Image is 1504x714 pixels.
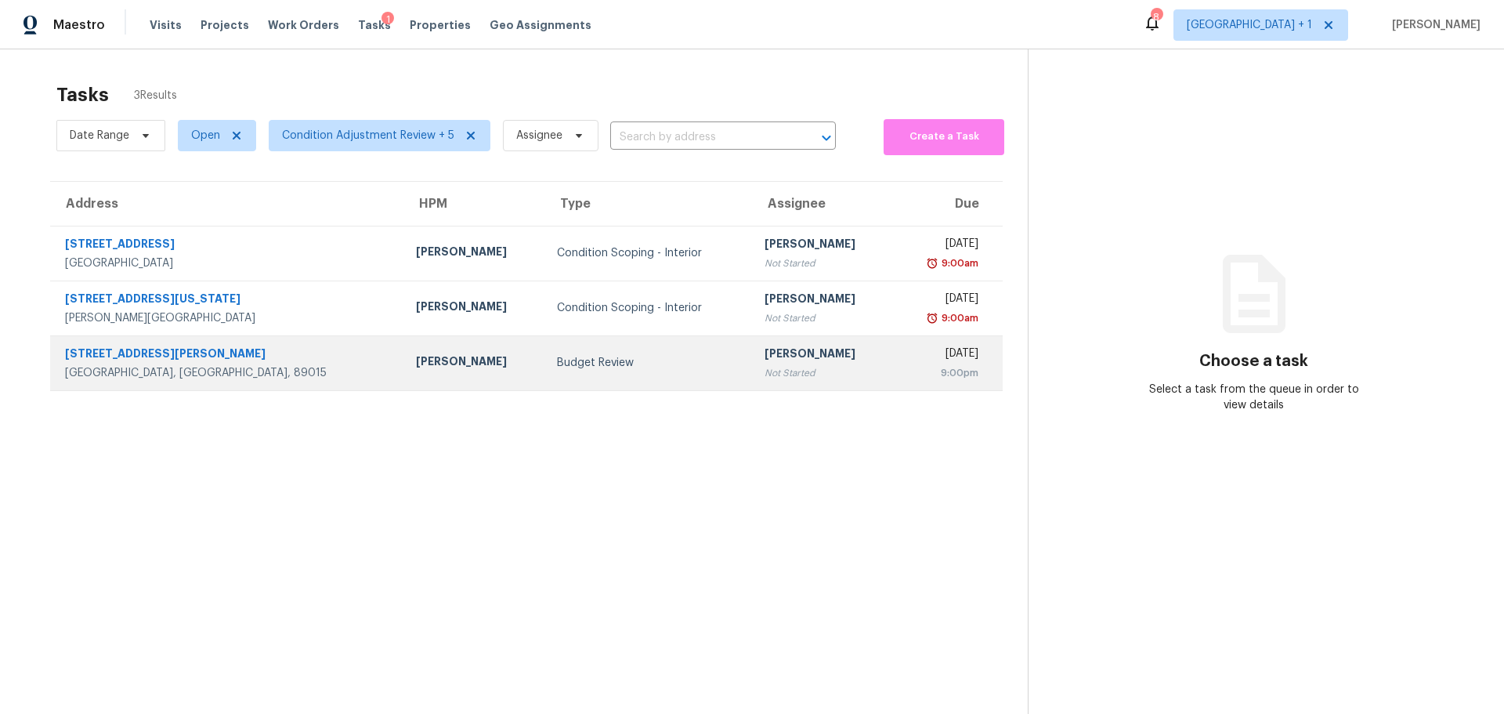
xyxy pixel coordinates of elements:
span: Tasks [358,20,391,31]
th: Due [894,182,1003,226]
div: [GEOGRAPHIC_DATA] [65,256,391,271]
div: 9:00am [938,310,978,326]
div: [PERSON_NAME] [765,236,881,256]
span: Visits [150,17,182,33]
div: [PERSON_NAME] [416,244,533,263]
div: [DATE] [906,291,978,310]
span: [PERSON_NAME] [1386,17,1480,33]
div: [PERSON_NAME] [765,346,881,365]
span: [GEOGRAPHIC_DATA] + 1 [1187,17,1312,33]
div: [DATE] [906,346,978,365]
div: Not Started [765,310,881,326]
div: [STREET_ADDRESS] [65,236,391,256]
div: 1 [381,12,394,27]
div: [PERSON_NAME] [765,291,881,310]
h2: Tasks [56,87,109,103]
div: [PERSON_NAME] [416,299,533,318]
div: 9:00am [938,256,978,271]
div: [PERSON_NAME][GEOGRAPHIC_DATA] [65,310,391,326]
div: [STREET_ADDRESS][PERSON_NAME] [65,346,391,365]
img: Overdue Alarm Icon [926,310,938,326]
span: Projects [201,17,249,33]
div: [GEOGRAPHIC_DATA], [GEOGRAPHIC_DATA], 89015 [65,365,391,381]
th: Type [544,182,752,226]
span: Date Range [70,128,129,143]
div: [DATE] [906,236,978,256]
div: [STREET_ADDRESS][US_STATE] [65,291,391,310]
div: 8 [1151,9,1162,25]
span: Assignee [516,128,562,143]
button: Open [815,127,837,149]
span: Properties [410,17,471,33]
span: Maestro [53,17,105,33]
img: Overdue Alarm Icon [926,256,938,271]
div: Condition Scoping - Interior [557,245,739,261]
input: Search by address [610,125,792,150]
div: Condition Scoping - Interior [557,300,739,316]
span: Open [191,128,220,143]
h3: Choose a task [1199,353,1308,369]
div: Not Started [765,256,881,271]
div: Not Started [765,365,881,381]
span: Condition Adjustment Review + 5 [282,128,454,143]
div: Select a task from the queue in order to view details [1141,382,1367,413]
span: Create a Task [891,128,996,146]
div: 9:00pm [906,365,978,381]
div: [PERSON_NAME] [416,353,533,373]
span: Work Orders [268,17,339,33]
th: HPM [403,182,545,226]
span: 3 Results [134,88,177,103]
th: Address [50,182,403,226]
span: Geo Assignments [490,17,591,33]
div: Budget Review [557,355,739,371]
button: Create a Task [884,119,1004,155]
th: Assignee [752,182,894,226]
